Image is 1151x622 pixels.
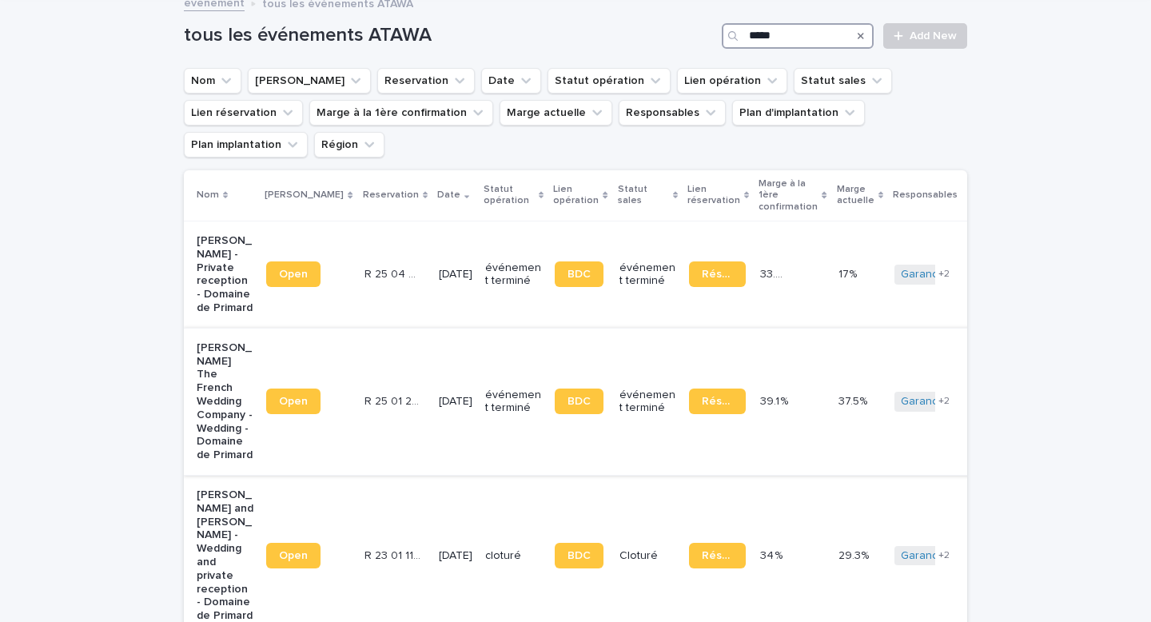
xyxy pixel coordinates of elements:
[702,396,733,407] span: Réservation
[266,543,321,568] a: Open
[279,269,308,280] span: Open
[555,389,603,414] a: BDC
[279,550,308,561] span: Open
[619,100,726,126] button: Responsables
[938,397,950,406] span: + 2
[838,392,870,409] p: 37.5%
[184,100,303,126] button: Lien réservation
[184,132,308,157] button: Plan implantation
[500,100,612,126] button: Marge actuelle
[732,100,865,126] button: Plan d'implantation
[248,68,371,94] button: Lien Stacker
[484,181,535,210] p: Statut opération
[197,341,253,462] p: [PERSON_NAME] The French Wedding Company - Wedding - Domaine de Primard
[265,186,344,204] p: [PERSON_NAME]
[687,181,740,210] p: Lien réservation
[759,175,818,216] p: Marge à la 1ère confirmation
[553,181,599,210] p: Lien opération
[437,186,460,204] p: Date
[760,392,791,409] p: 39.1 %
[722,23,874,49] input: Search
[837,181,874,210] p: Marge actuelle
[938,269,950,279] span: + 2
[266,261,321,287] a: Open
[618,181,669,210] p: Statut sales
[364,265,424,281] p: R 25 04 222
[938,551,950,560] span: + 2
[901,549,987,563] a: Garance Oboeuf
[363,186,419,204] p: Reservation
[689,389,746,414] a: Réservation
[568,269,591,280] span: BDC
[883,23,967,49] a: Add New
[485,549,542,563] p: cloturé
[439,268,472,281] p: [DATE]
[364,546,424,563] p: R 23 01 1159
[910,30,957,42] span: Add New
[197,234,253,315] p: [PERSON_NAME] - Private reception - Domaine de Primard
[184,68,241,94] button: Nom
[760,546,786,563] p: 34 %
[555,543,603,568] a: BDC
[702,550,733,561] span: Réservation
[314,132,384,157] button: Région
[619,389,676,416] p: événement terminé
[197,186,219,204] p: Nom
[619,261,676,289] p: événement terminé
[439,395,472,409] p: [DATE]
[439,549,472,563] p: [DATE]
[548,68,671,94] button: Statut opération
[760,265,792,281] p: 33.4 %
[794,68,892,94] button: Statut sales
[279,396,308,407] span: Open
[838,546,872,563] p: 29.3%
[702,269,733,280] span: Réservation
[689,543,746,568] a: Réservation
[838,265,860,281] p: 17%
[309,100,493,126] button: Marge à la 1ère confirmation
[481,68,541,94] button: Date
[689,261,746,287] a: Réservation
[377,68,475,94] button: Reservation
[555,261,603,287] a: BDC
[485,261,542,289] p: événement terminé
[184,24,715,47] h1: tous les événements ATAWA
[568,396,591,407] span: BDC
[967,181,1034,210] p: Plan d'implantation
[266,389,321,414] a: Open
[364,392,424,409] p: R 25 01 2185
[568,550,591,561] span: BDC
[485,389,542,416] p: événement terminé
[677,68,787,94] button: Lien opération
[901,268,987,281] a: Garance Oboeuf
[901,395,987,409] a: Garance Oboeuf
[619,549,676,563] p: Cloturé
[893,186,958,204] p: Responsables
